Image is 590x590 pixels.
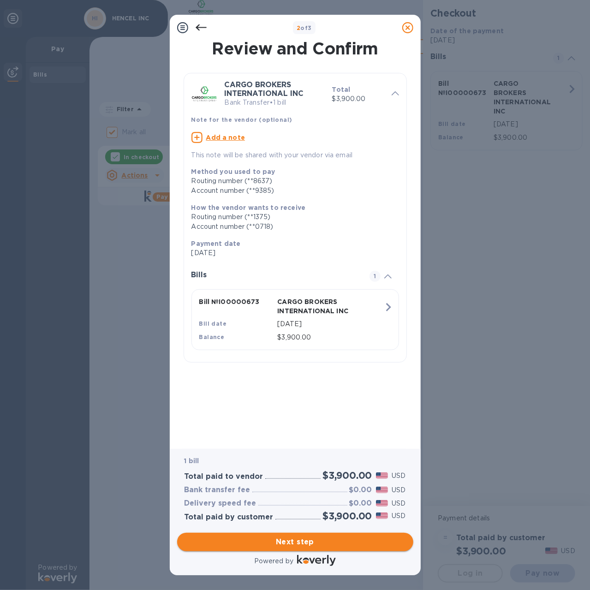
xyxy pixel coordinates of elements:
[185,513,274,522] h3: Total paid by customer
[392,499,405,508] p: USD
[332,94,384,104] p: $3,900.00
[332,86,351,93] b: Total
[225,98,325,107] p: Bank Transfer • 1 bill
[278,319,384,329] p: [DATE]
[322,470,372,481] h2: $3,900.00
[199,334,225,340] b: Balance
[191,186,392,196] div: Account number (**9385)
[392,511,405,521] p: USD
[349,499,372,508] h3: $0.00
[191,168,275,175] b: Method you used to pay
[254,556,293,566] p: Powered by
[185,457,199,465] b: 1 bill
[278,297,352,316] p: CARGO BROKERS INTERNATIONAL INC
[376,500,388,507] img: USD
[376,487,388,493] img: USD
[191,176,392,186] div: Routing number (**8637)
[185,536,406,548] span: Next step
[191,150,399,160] p: This note will be shared with your vendor via email
[278,333,384,342] p: $3,900.00
[177,533,413,551] button: Next step
[185,486,250,495] h3: Bank transfer fee
[191,248,392,258] p: [DATE]
[191,116,292,123] b: Note for the vendor (optional)
[182,39,409,58] h1: Review and Confirm
[297,24,300,31] span: 2
[191,240,241,247] b: Payment date
[199,320,227,327] b: Bill date
[191,222,392,232] div: Account number (**0718)
[297,24,312,31] b: of 3
[376,472,388,479] img: USD
[392,471,405,481] p: USD
[191,81,399,160] div: CARGO BROKERS INTERNATIONAL INCBank Transfer•1 billTotal$3,900.00Note for the vendor (optional)Ad...
[349,486,372,495] h3: $0.00
[369,271,381,282] span: 1
[199,297,274,306] p: Bill № I00000673
[191,271,358,280] h3: Bills
[322,510,372,522] h2: $3,900.00
[191,289,399,350] button: Bill №I00000673CARGO BROKERS INTERNATIONAL INCBill date[DATE]Balance$3,900.00
[185,499,256,508] h3: Delivery speed fee
[206,134,245,141] u: Add a note
[185,472,263,481] h3: Total paid to vendor
[191,204,306,211] b: How the vendor wants to receive
[191,212,392,222] div: Routing number (**1375)
[225,80,304,98] b: CARGO BROKERS INTERNATIONAL INC
[297,555,336,566] img: Logo
[392,485,405,495] p: USD
[376,513,388,519] img: USD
